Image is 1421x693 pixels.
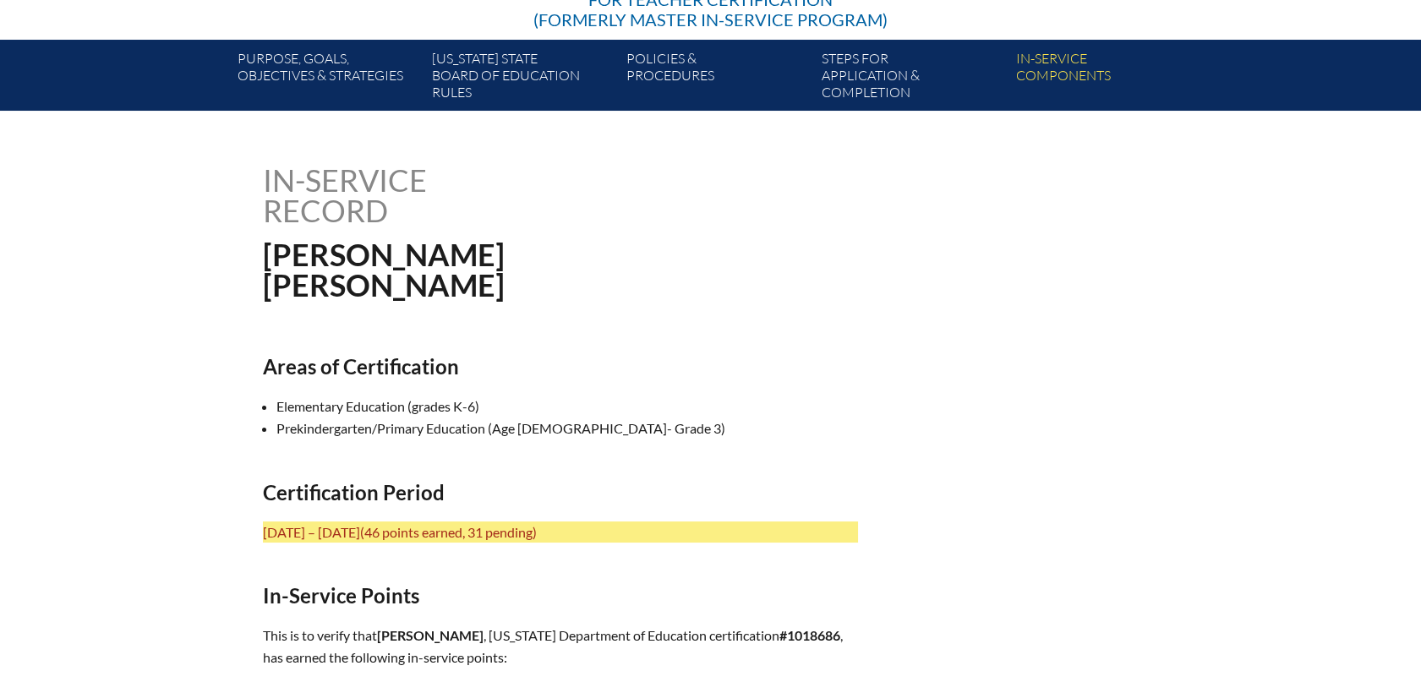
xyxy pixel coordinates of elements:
[425,46,620,111] a: [US_STATE] StateBoard of Education rules
[263,239,818,300] h1: [PERSON_NAME] [PERSON_NAME]
[360,524,537,540] span: (46 points earned, 31 pending)
[263,354,858,379] h2: Areas of Certification
[1009,46,1204,111] a: In-servicecomponents
[263,480,858,505] h2: Certification Period
[263,583,858,608] h2: In-Service Points
[230,46,424,111] a: Purpose, goals,objectives & strategies
[377,627,484,643] span: [PERSON_NAME]
[263,165,604,226] h1: In-service record
[263,625,858,668] p: This is to verify that , [US_STATE] Department of Education certification , has earned the follow...
[620,46,814,111] a: Policies &Procedures
[779,627,840,643] b: #1018686
[276,396,872,417] li: Elementary Education (grades K-6)
[263,521,858,543] p: [DATE] – [DATE]
[276,417,872,439] li: Prekindergarten/Primary Education (Age [DEMOGRAPHIC_DATA]- Grade 3)
[815,46,1009,111] a: Steps forapplication & completion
